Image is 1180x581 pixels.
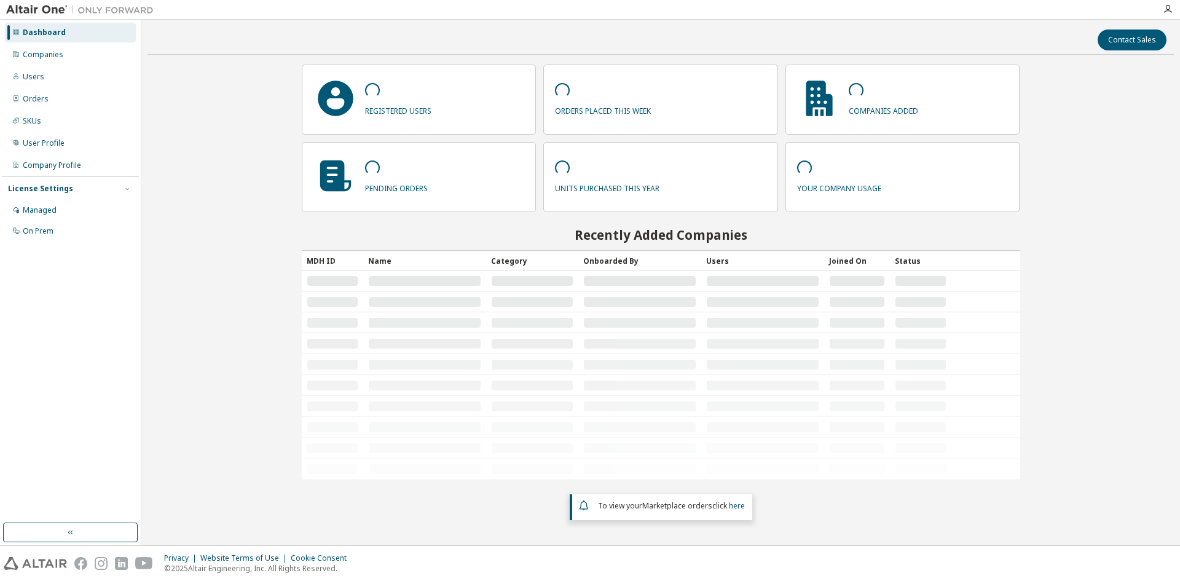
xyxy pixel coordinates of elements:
[164,553,200,563] div: Privacy
[23,72,44,82] div: Users
[23,138,65,148] div: User Profile
[135,557,153,570] img: youtube.svg
[729,500,745,511] a: here
[642,500,712,511] em: Marketplace orders
[307,251,358,271] div: MDH ID
[365,180,428,194] p: pending orders
[583,251,696,271] div: Onboarded By
[1098,30,1166,50] button: Contact Sales
[829,251,885,271] div: Joined On
[23,50,63,60] div: Companies
[23,94,49,104] div: Orders
[797,180,881,194] p: your company usage
[365,102,431,116] p: registered users
[74,557,87,570] img: facebook.svg
[706,251,819,271] div: Users
[555,180,659,194] p: units purchased this year
[291,553,354,563] div: Cookie Consent
[4,557,67,570] img: altair_logo.svg
[23,160,81,170] div: Company Profile
[8,184,73,194] div: License Settings
[23,28,66,38] div: Dashboard
[23,116,41,126] div: SKUs
[555,102,651,116] p: orders placed this week
[302,227,1020,243] h2: Recently Added Companies
[95,557,108,570] img: instagram.svg
[115,557,128,570] img: linkedin.svg
[23,205,57,215] div: Managed
[368,251,481,271] div: Name
[6,4,160,16] img: Altair One
[164,563,354,574] p: © 2025 Altair Engineering, Inc. All Rights Reserved.
[895,251,946,271] div: Status
[598,500,745,511] span: To view your click
[849,102,918,116] p: companies added
[491,251,573,271] div: Category
[200,553,291,563] div: Website Terms of Use
[23,226,53,236] div: On Prem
